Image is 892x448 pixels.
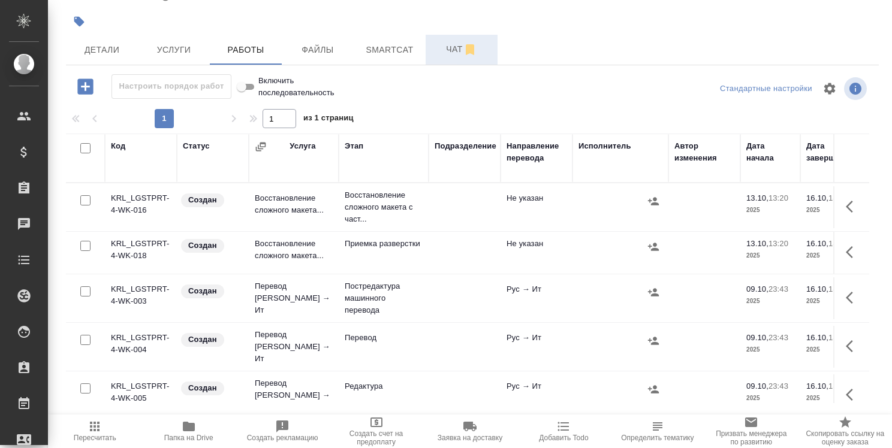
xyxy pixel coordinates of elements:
[69,74,102,99] button: Добавить работу
[674,140,734,164] div: Автор изменения
[746,250,794,262] p: 2025
[188,194,217,206] p: Создан
[839,238,867,267] button: Здесь прячутся важные кнопки
[806,140,854,164] div: Дата завершения
[828,333,848,342] p: 18:00
[105,186,177,228] td: KRL_LGSTPRT-4-WK-016
[806,250,854,262] p: 2025
[644,380,662,398] button: Назначить
[806,392,854,404] p: 2025
[423,414,517,448] button: Заявка на доставку
[644,283,662,301] button: Назначить
[806,239,828,248] p: 16.10,
[844,77,869,100] span: Посмотреть информацию
[188,382,217,394] p: Создан
[217,43,275,57] span: Работы
[290,140,315,152] div: Услуга
[507,140,566,164] div: Направление перевода
[644,238,662,256] button: Назначить
[145,43,203,57] span: Услуги
[433,42,490,57] span: Чат
[644,332,662,350] button: Назначить
[249,232,339,274] td: Восстановление сложного макета...
[839,332,867,361] button: Здесь прячутся важные кнопки
[746,382,769,391] p: 09.10,
[746,344,794,356] p: 2025
[644,192,662,210] button: Назначить
[345,280,423,316] p: Постредактура машинного перевода
[769,333,788,342] p: 23:43
[806,295,854,307] p: 2025
[806,429,885,446] span: Скопировать ссылку на оценку заказа
[180,192,243,208] div: Заказ еще не согласован с клиентом, искать исполнителей рано
[105,374,177,416] td: KRL_LGSTPRT-4-WK-005
[188,240,217,252] p: Создан
[828,193,848,202] p: 18:00
[746,392,794,404] p: 2025
[438,434,502,442] span: Заявка на доставку
[48,414,141,448] button: Пересчитать
[336,429,415,446] span: Создать счет на предоплату
[74,434,116,442] span: Пересчитать
[806,382,828,391] p: 16.10,
[828,382,848,391] p: 18:00
[66,8,92,35] button: Добавить тэг
[746,239,769,248] p: 13.10,
[611,414,704,448] button: Определить тематику
[769,239,788,248] p: 13:20
[746,204,794,216] p: 2025
[746,140,794,164] div: Дата начала
[769,193,788,202] p: 13:20
[704,414,798,448] button: Призвать менеджера по развитию
[329,414,423,448] button: Создать счет на предоплату
[517,414,610,448] button: Добавить Todo
[839,283,867,312] button: Здесь прячутся важные кнопки
[806,204,854,216] p: 2025
[236,414,329,448] button: Создать рекламацию
[289,43,346,57] span: Файлы
[712,429,791,446] span: Призвать менеджера по развитию
[255,141,267,153] button: Сгруппировать
[746,333,769,342] p: 09.10,
[105,277,177,319] td: KRL_LGSTPRT-4-WK-003
[249,186,339,228] td: Восстановление сложного макета...
[806,193,828,202] p: 16.10,
[501,232,572,274] td: Не указан
[345,332,423,344] p: Перевод
[345,189,423,225] p: Восстановление сложного макета с част...
[105,232,177,274] td: KRL_LGSTPRT-4-WK-018
[578,140,631,152] div: Исполнитель
[247,434,318,442] span: Создать рекламацию
[501,326,572,368] td: Рус → Ит
[839,192,867,221] button: Здесь прячутся важные кнопки
[164,434,213,442] span: Папка на Drive
[798,414,892,448] button: Скопировать ссылку на оценку заказа
[188,285,217,297] p: Создан
[361,43,418,57] span: Smartcat
[188,334,217,346] p: Создан
[815,74,844,103] span: Настроить таблицу
[501,374,572,416] td: Рус → Ит
[180,380,243,396] div: Заказ еще не согласован с клиентом, искать исполнителей рано
[183,140,210,152] div: Статус
[769,284,788,293] p: 23:43
[746,284,769,293] p: 09.10,
[258,75,334,99] span: Включить последовательность
[105,326,177,368] td: KRL_LGSTPRT-4-WK-004
[717,80,815,98] div: split button
[806,333,828,342] p: 16.10,
[806,344,854,356] p: 2025
[249,323,339,371] td: Перевод [PERSON_NAME] → Ит
[746,193,769,202] p: 13.10,
[769,382,788,391] p: 23:43
[435,140,496,152] div: Подразделение
[746,295,794,307] p: 2025
[501,186,572,228] td: Не указан
[111,140,125,152] div: Код
[249,274,339,322] td: Перевод [PERSON_NAME] → Ит
[828,284,848,293] p: 18:00
[828,239,848,248] p: 18:00
[839,380,867,409] button: Здесь прячутся важные кнопки
[345,140,363,152] div: Этап
[180,238,243,254] div: Заказ еще не согласован с клиентом, искать исполнителей рано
